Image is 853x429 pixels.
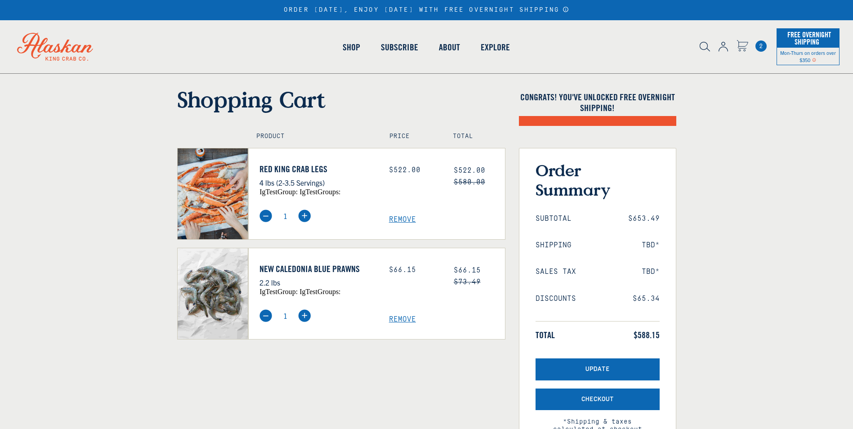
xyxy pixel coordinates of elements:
span: Shipping Notice Icon [812,57,816,63]
h4: Price [389,133,433,140]
p: 2.2 lbs [259,277,375,288]
a: Remove [389,315,505,324]
span: igTestGroups: [299,288,340,295]
a: Explore [470,22,520,73]
span: $522.00 [454,166,485,174]
span: Total [536,330,555,340]
img: minus [259,210,272,222]
div: $66.15 [389,266,440,274]
h4: Product [256,133,370,140]
span: Free Overnight Shipping [785,28,831,49]
span: $588.15 [634,330,660,340]
img: New Caledonia Blue Prawns - 2.2 lbs [178,248,248,339]
span: Update [585,366,610,373]
button: Checkout [536,389,660,411]
img: Red King Crab Legs - 4 lbs (2-3.5 Servings) [178,148,248,239]
a: Cart [755,40,767,52]
s: $580.00 [454,178,485,186]
div: ORDER [DATE], ENJOY [DATE] WITH FREE OVERNIGHT SHIPPING [284,6,569,14]
img: Alaskan King Crab Co. logo [4,20,106,73]
a: Cart [737,40,748,53]
a: About [429,22,470,73]
span: igTestGroup: [259,188,298,196]
span: Mon-Thurs on orders over $350 [780,49,836,63]
span: $66.15 [454,266,481,274]
span: Checkout [581,396,614,403]
a: Subscribe [371,22,429,73]
span: igTestGroups: [299,188,340,196]
img: account [719,42,728,52]
span: igTestGroup: [259,288,298,295]
a: New Caledonia Blue Prawns [259,264,375,274]
span: 2 [755,40,767,52]
h3: Order Summary [536,161,660,199]
span: $653.49 [628,214,660,223]
img: plus [298,309,311,322]
span: $65.34 [633,295,660,303]
a: Remove [389,215,505,224]
button: Update [536,358,660,380]
a: Announcement Bar Modal [563,6,569,13]
span: Sales Tax [536,268,576,276]
p: 4 lbs (2-3.5 Servings) [259,177,375,188]
a: Red King Crab Legs [259,164,375,174]
h4: Total [453,133,497,140]
img: search [700,42,710,52]
img: minus [259,309,272,322]
h4: Congrats! You've unlocked FREE OVERNIGHT SHIPPING! [519,92,676,113]
span: Subtotal [536,214,572,223]
s: $73.49 [454,278,481,286]
span: Shipping [536,241,572,250]
div: $522.00 [389,166,440,174]
span: Discounts [536,295,576,303]
a: Shop [332,22,371,73]
h1: Shopping Cart [177,86,505,112]
img: plus [298,210,311,222]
